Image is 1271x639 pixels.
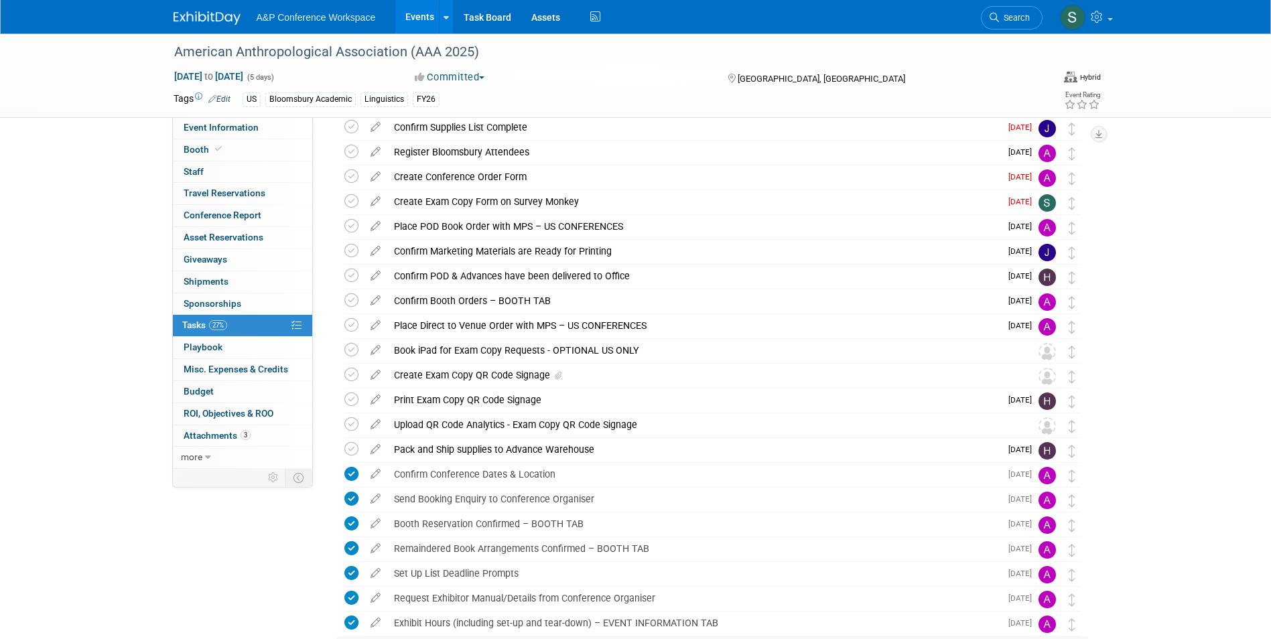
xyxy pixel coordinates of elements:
span: [DATE] [1008,445,1039,454]
i: Move task [1069,618,1075,631]
div: FY26 [413,92,440,106]
a: edit [364,443,387,455]
div: Request Exhibitor Manual/Details from Conference Organiser [387,587,1000,610]
div: Confirm POD & Advances have been delivered to Office [387,265,1000,287]
a: edit [364,196,387,208]
span: Event Information [184,122,259,133]
img: Unassigned [1039,368,1056,385]
img: Amanda Oney [1039,516,1056,534]
a: Tasks27% [173,315,312,336]
a: edit [364,121,387,133]
i: Move task [1069,246,1075,259]
a: Sponsorships [173,293,312,315]
div: Confirm Conference Dates & Location [387,463,1000,486]
div: Linguistics [360,92,408,106]
span: [DATE] [1008,246,1039,256]
a: Event Information [173,117,312,139]
div: Hybrid [1079,72,1101,82]
div: Exhibit Hours (including set-up and tear-down) – EVENT INFORMATION TAB [387,612,1000,634]
i: Move task [1069,519,1075,532]
i: Move task [1069,420,1075,433]
span: Playbook [184,342,222,352]
img: Format-Hybrid.png [1064,72,1077,82]
div: Set Up List Deadline Prompts [387,562,1000,585]
span: [DATE] [1008,618,1039,628]
a: edit [364,468,387,480]
i: Move task [1069,593,1075,606]
a: edit [364,344,387,356]
i: Move task [1069,395,1075,408]
img: Unassigned [1039,343,1056,360]
img: Joe Kreuser [1039,244,1056,261]
img: Amanda Oney [1039,616,1056,633]
span: 3 [241,430,251,440]
a: edit [364,394,387,406]
span: [DATE] [1008,593,1039,603]
img: Hannah Siegel [1039,269,1056,286]
img: Unassigned [1039,417,1056,435]
span: [DATE] [1008,197,1039,206]
a: Budget [173,381,312,403]
span: Conference Report [184,210,261,220]
i: Move task [1069,222,1075,234]
span: Shipments [184,276,228,287]
a: Giveaways [173,249,312,271]
div: Booth Reservation Confirmed – BOOTH TAB [387,512,1000,535]
img: Amanda Oney [1039,293,1056,311]
div: Upload QR Code Analytics - Exam Copy QR Code Signage [387,413,1012,436]
a: Attachments3 [173,425,312,447]
span: [DATE] [1008,470,1039,479]
img: Amanda Oney [1039,541,1056,559]
div: Create Exam Copy QR Code Signage [387,364,1012,386]
div: Event Rating [1064,92,1100,98]
img: ExhibitDay [174,11,241,25]
span: [DATE] [1008,569,1039,578]
div: Book iPad for Exam Copy Requests - OPTIONAL US ONLY [387,339,1012,362]
span: Misc. Expenses & Credits [184,364,288,374]
div: Print Exam Copy QR Code Signage [387,388,1000,411]
div: Confirm Booth Orders – BOOTH TAB [387,289,1000,312]
div: Register Bloomsbury Attendees [387,141,1000,163]
a: Conference Report [173,205,312,226]
img: Hannah Siegel [1039,442,1056,459]
td: Personalize Event Tab Strip [262,469,285,486]
span: [DATE] [1008,296,1039,305]
div: Create Conference Order Form [387,165,1000,188]
td: Toggle Event Tabs [285,469,312,486]
i: Move task [1069,470,1075,482]
span: Travel Reservations [184,188,265,198]
img: Samantha Klein [1060,5,1085,30]
span: more [181,451,202,462]
a: Playbook [173,337,312,358]
a: Staff [173,161,312,183]
span: [DATE] [DATE] [174,70,244,82]
img: Amanda Oney [1039,492,1056,509]
span: Giveaways [184,254,227,265]
span: [DATE] [1008,395,1039,405]
i: Move task [1069,445,1075,457]
div: Place POD Book Order with MPS – US CONFERENCES [387,215,1000,238]
div: Bloomsbury Academic [265,92,356,106]
span: [DATE] [1008,494,1039,504]
i: Move task [1069,544,1075,557]
i: Move task [1069,321,1075,334]
div: American Anthropological Association (AAA 2025) [170,40,1022,64]
a: edit [364,270,387,282]
span: Tasks [182,319,227,330]
a: edit [364,245,387,257]
div: Event Format [963,70,1101,90]
img: Amanda Oney [1039,566,1056,583]
span: [DATE] [1008,147,1039,157]
i: Move task [1069,271,1075,284]
button: Committed [410,70,490,84]
img: Samantha Klein [1039,194,1056,212]
span: (5 days) [246,73,274,82]
span: Booth [184,144,224,155]
span: [DATE] [1008,123,1039,132]
a: edit [364,369,387,381]
a: edit [364,543,387,555]
span: [DATE] [1008,519,1039,528]
span: [DATE] [1008,172,1039,182]
span: Attachments [184,430,251,441]
i: Move task [1069,123,1075,135]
